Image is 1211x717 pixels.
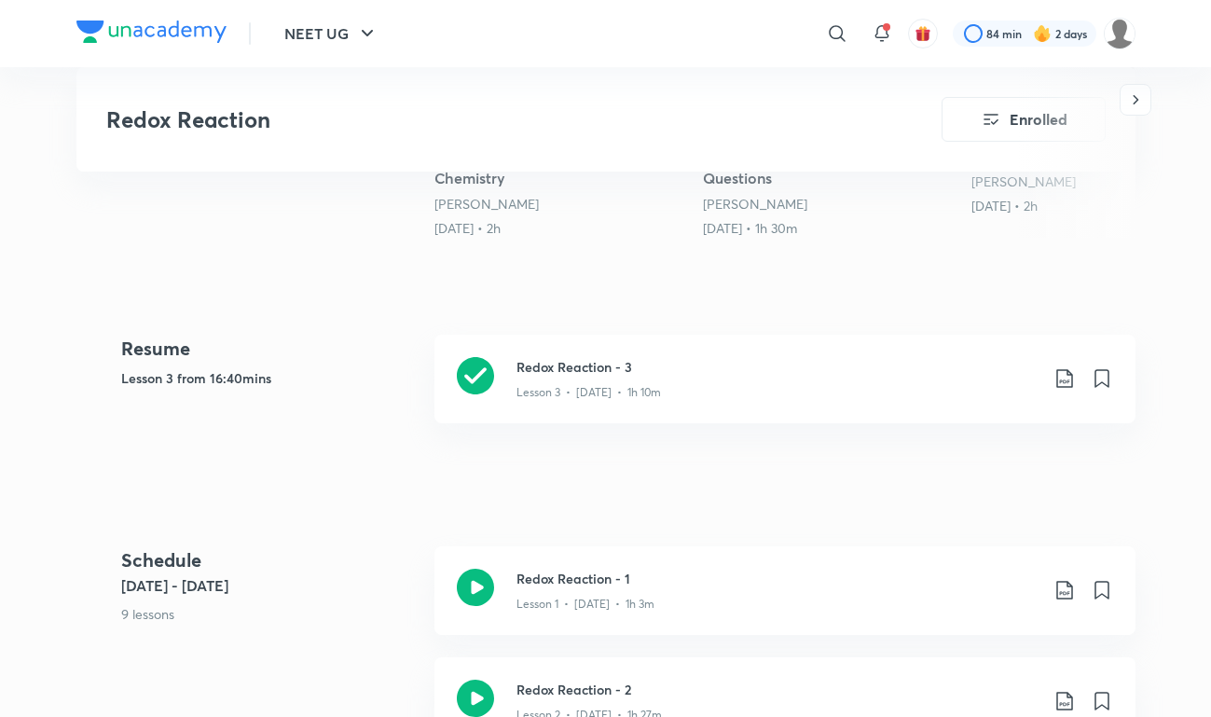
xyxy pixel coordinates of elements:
[516,596,654,613] p: Lesson 1 • [DATE] • 1h 3m
[434,546,1135,657] a: Redox Reaction - 1Lesson 1 • [DATE] • 1h 3m
[434,195,688,214] div: Akansha Karnwal
[76,21,227,43] img: Company Logo
[915,25,931,42] img: avatar
[908,19,938,48] button: avatar
[106,106,836,133] h3: Redox Reaction
[434,195,539,213] a: [PERSON_NAME]
[516,357,1039,377] h3: Redox Reaction - 3
[1033,24,1052,43] img: streak
[434,219,688,238] div: 23rd May • 2h
[703,219,956,238] div: 31st May • 1h 30m
[434,335,1135,446] a: Redox Reaction - 3Lesson 3 • [DATE] • 1h 10m
[121,335,420,363] h4: Resume
[121,546,420,574] h4: Schedule
[516,680,1039,699] h3: Redox Reaction - 2
[703,195,956,214] div: Akansha Karnwal
[971,172,1076,190] a: [PERSON_NAME]
[942,97,1106,142] button: Enrolled
[516,569,1039,588] h3: Redox Reaction - 1
[516,384,661,401] p: Lesson 3 • [DATE] • 1h 10m
[121,368,420,388] h5: Lesson 3 from 16:40mins
[76,21,227,48] a: Company Logo
[121,604,420,624] p: 9 lessons
[121,574,420,597] h5: [DATE] - [DATE]
[273,15,390,52] button: NEET UG
[703,195,807,213] a: [PERSON_NAME]
[1104,18,1135,49] img: Disha C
